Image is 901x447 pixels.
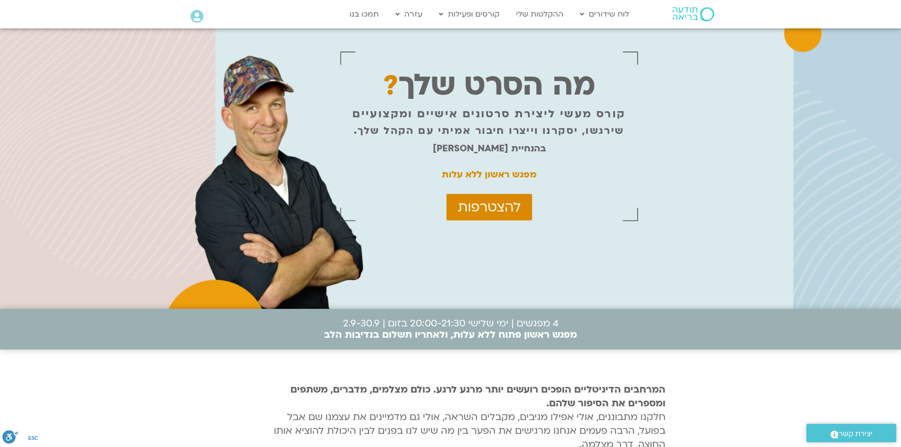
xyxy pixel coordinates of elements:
p: 4 מפגשים | ימי שלישי 20:00-21:30 בזום | 2.9-30.9 [324,318,577,341]
p: מה הסרט שלך [383,79,595,92]
a: עזרה [391,5,427,23]
a: תמכו בנו [345,5,384,23]
strong: מפגש ראשון ללא עלות [442,168,536,181]
strong: המרחבים הדיגיטליים הופכים רועשים יותר מרגע לרגע. כולם מצלמים, מדברים, משתפים ומספרים את הסיפור שלהם. [290,383,665,410]
a: קורסים ופעילות [434,5,504,23]
a: להצטרפות [446,194,532,220]
p: קורס מעשי ליצירת סרטונים אישיים ומקצועיים [352,108,625,120]
img: תודעה בריאה [673,7,714,21]
a: ההקלטות שלי [511,5,568,23]
span: ? [383,67,398,105]
a: לוח שידורים [575,5,634,23]
strong: בהנחיית [PERSON_NAME] [433,142,546,155]
p: שירגשו, יסקרנו וייצרו חיבור אמיתי עם הקהל שלך. [354,125,624,137]
b: מפגש ראשון פתוח ללא עלות, ולאחריו תשלום בנדיבות הלב [324,328,577,341]
span: יצירת קשר [839,428,873,440]
a: יצירת קשר [806,424,896,442]
span: להצטרפות [458,200,521,215]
